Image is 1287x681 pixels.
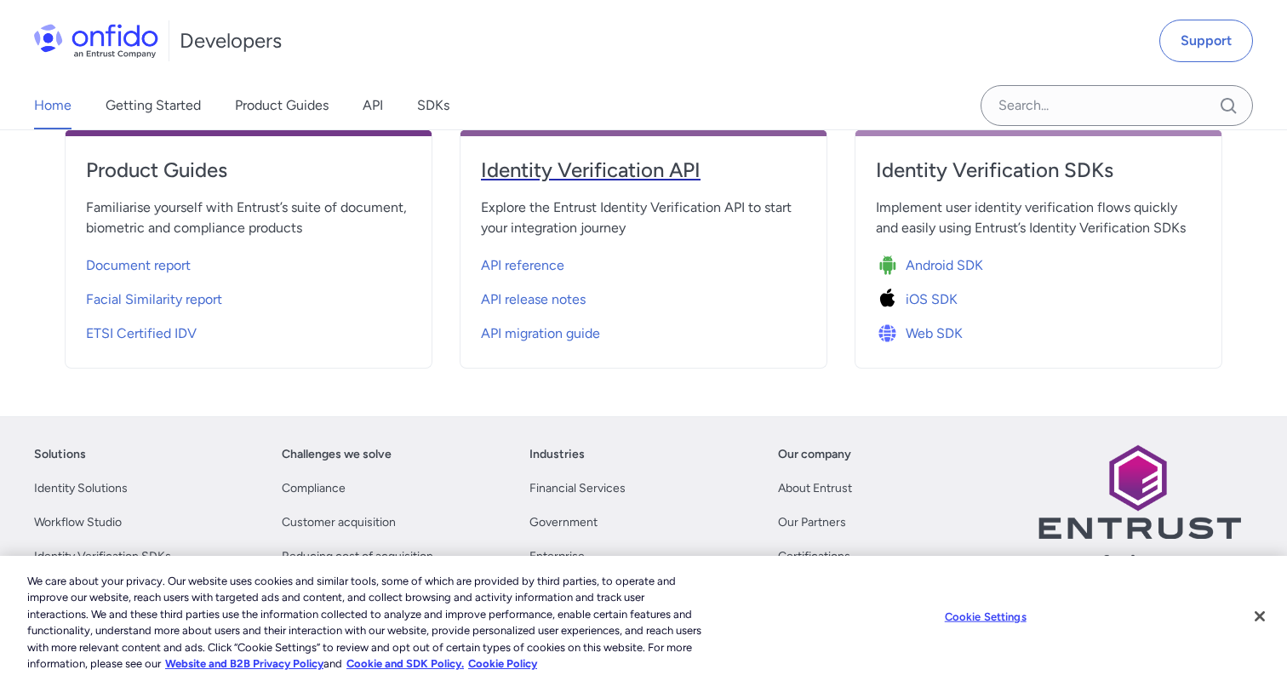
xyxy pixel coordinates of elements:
a: Enterprise [529,547,585,567]
a: Follow us facebook [1095,552,1115,579]
a: Icon Android SDKAndroid SDK [876,245,1201,279]
span: iOS SDK [906,289,958,310]
img: Onfido Logo [34,24,158,58]
a: Financial Services [529,478,626,499]
a: Icon Web SDKWeb SDK [876,313,1201,347]
a: Challenges we solve [282,444,392,465]
a: Government [529,512,598,533]
a: Getting Started [106,82,201,129]
h4: Identity Verification API [481,157,806,184]
a: API release notes [481,279,806,313]
a: Identity Solutions [34,478,128,499]
a: About Entrust [778,478,852,499]
span: API release notes [481,289,586,310]
a: Solutions [34,444,86,465]
a: Product Guides [86,157,411,197]
a: Icon iOS SDKiOS SDK [876,279,1201,313]
img: Entrust logo [1037,444,1241,539]
a: Customer acquisition [282,512,396,533]
a: Identity Verification SDKs [34,547,171,567]
h1: Developers [180,27,282,54]
span: ETSI Certified IDV [86,323,197,344]
a: ETSI Certified IDV [86,313,411,347]
h4: Identity Verification SDKs [876,157,1201,184]
h4: Product Guides [86,157,411,184]
a: Follow us X (Twitter) [1163,552,1183,579]
button: Cookie Settings [932,600,1038,634]
span: Document report [86,255,191,276]
a: Facial Similarity report [86,279,411,313]
img: Icon iOS SDK [876,288,906,312]
a: Cookie Policy [468,657,537,670]
a: Support [1159,20,1253,62]
a: Our Partners [778,512,846,533]
span: Familiarise yourself with Entrust’s suite of document, biometric and compliance products [86,197,411,238]
a: API reference [481,245,806,279]
div: We care about your privacy. Our website uses cookies and similar tools, some of which are provide... [27,573,708,672]
a: Industries [529,444,585,465]
a: Certifications [778,547,850,567]
span: Facial Similarity report [86,289,222,310]
a: Cookie and SDK Policy. [346,657,464,670]
a: Document report [86,245,411,279]
span: Android SDK [906,255,983,276]
a: Product Guides [235,82,329,129]
a: Our company [778,444,851,465]
a: Reducing cost of acquisition [282,547,433,567]
a: Home [34,82,71,129]
a: Workflow Studio [34,512,122,533]
a: Compliance [282,478,346,499]
a: API migration guide [481,313,806,347]
a: API [363,82,383,129]
button: Close [1241,598,1278,635]
span: API migration guide [481,323,600,344]
a: SDKs [417,82,449,129]
a: Identity Verification API [481,157,806,197]
a: Follow us linkedin [1129,552,1149,579]
span: API reference [481,255,564,276]
span: Explore the Entrust Identity Verification API to start your integration journey [481,197,806,238]
svg: Follow us linkedin [1129,552,1149,573]
svg: Follow us X (Twitter) [1163,552,1183,573]
img: Icon Android SDK [876,254,906,278]
input: Onfido search input field [981,85,1253,126]
span: Web SDK [906,323,963,344]
img: Icon Web SDK [876,322,906,346]
span: Implement user identity verification flows quickly and easily using Entrust’s Identity Verificati... [876,197,1201,238]
svg: Follow us facebook [1095,552,1115,573]
a: More information about our cookie policy., opens in a new tab [165,657,323,670]
a: Identity Verification SDKs [876,157,1201,197]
